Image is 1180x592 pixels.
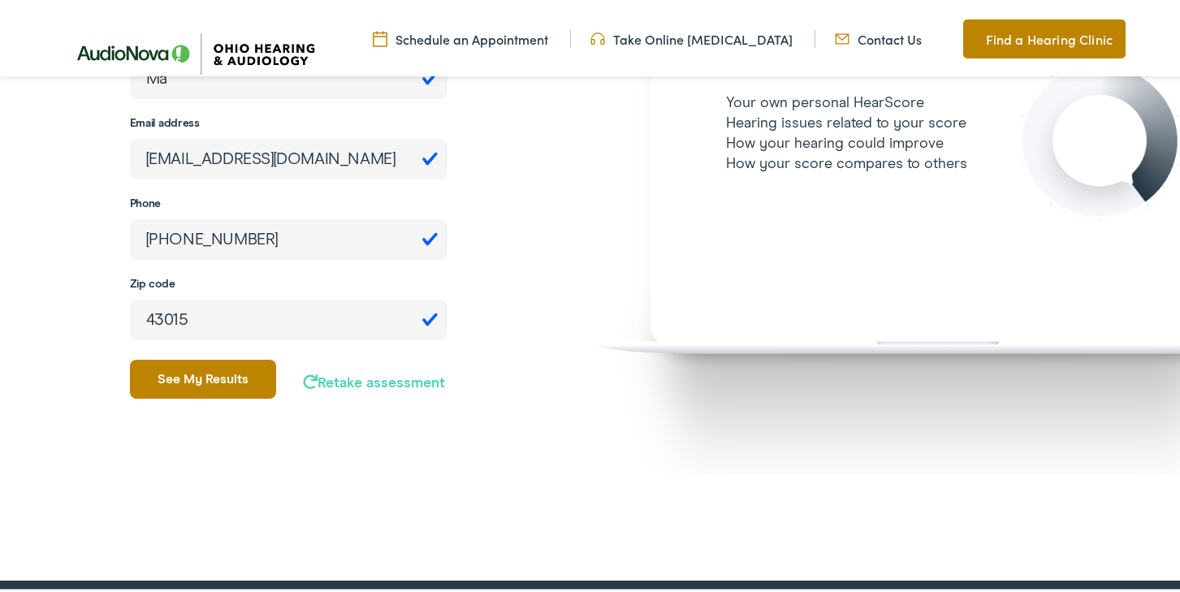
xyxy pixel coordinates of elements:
a: Contact Us [835,27,922,45]
img: Calendar Icon to schedule a hearing appointment in Cincinnati, OH [373,27,387,45]
a: Schedule an Appointment [373,27,548,45]
a: Find a Hearing Clinic [963,16,1126,55]
img: Headphones icone to schedule online hearing test in Cincinnati, OH [590,27,605,45]
label: Phone [130,194,162,208]
a: Retake assessment [303,373,445,387]
label: Zip code [130,274,175,288]
img: Mail icon representing email contact with Ohio Hearing in Cincinnati, OH [835,27,849,45]
img: Map pin icon to find Ohio Hearing & Audiology in Cincinnati, OH [963,26,978,45]
label: Email address [130,114,200,127]
button: See my results [130,356,277,395]
a: Take Online [MEDICAL_DATA] [590,27,793,45]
